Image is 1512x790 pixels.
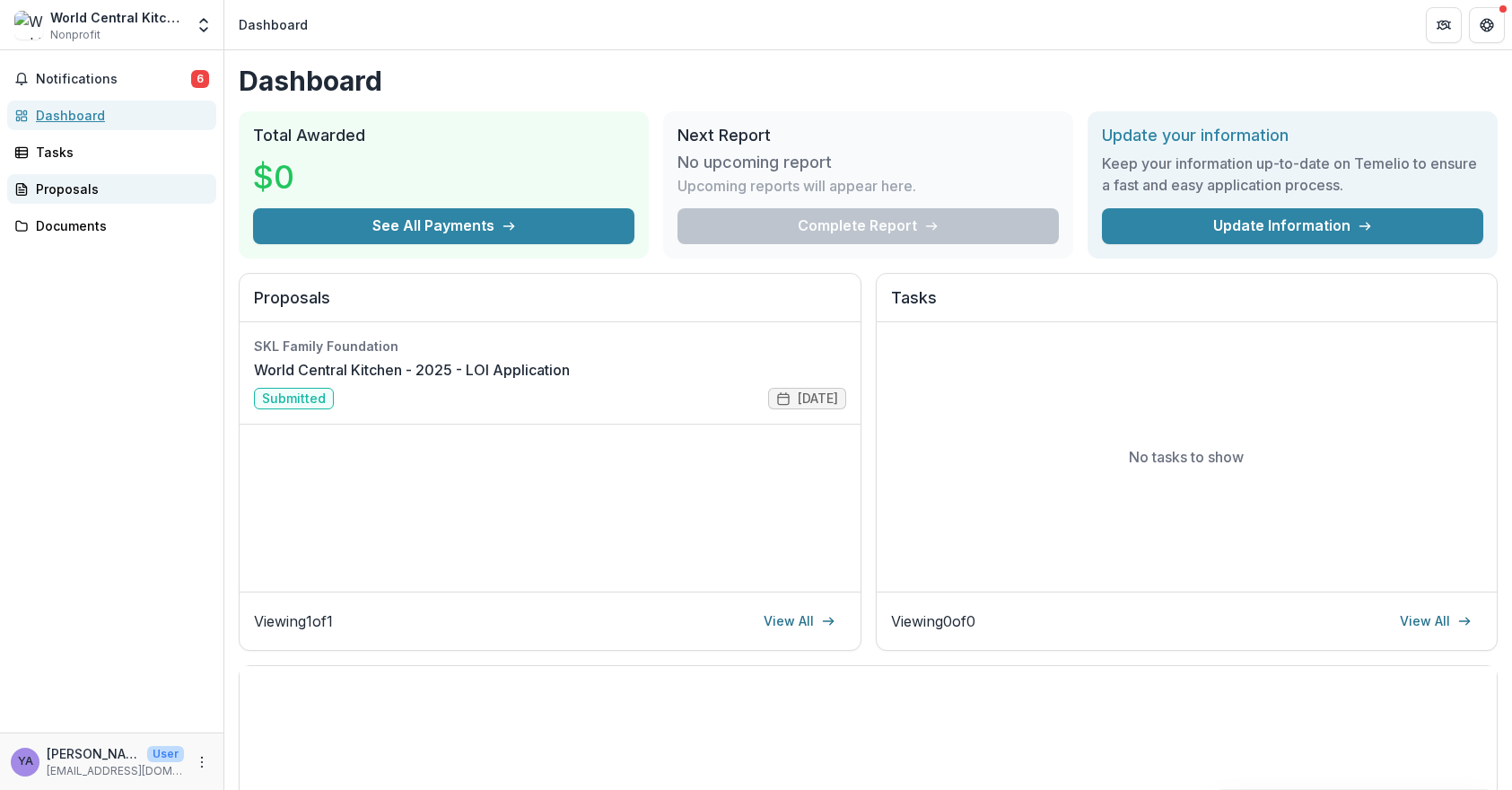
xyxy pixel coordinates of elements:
[1102,126,1483,145] h2: Update your information
[191,7,216,43] button: Open entity switcher
[232,12,315,38] nav: breadcrumb
[1469,7,1505,43] button: Get Help
[677,175,916,197] p: Upcoming reports will appear here.
[191,70,209,88] span: 6
[36,180,202,198] div: Proposals
[36,216,202,235] div: Documents
[36,106,202,125] div: Dashboard
[7,174,216,204] a: Proposals
[7,137,216,167] a: Tasks
[753,607,846,636] a: View All
[18,756,33,768] div: Yasmine Ahmed
[7,101,216,130] a: Dashboard
[677,126,1059,145] h2: Next Report
[239,15,308,34] div: Dashboard
[147,746,184,762] p: User
[47,763,184,779] p: [EMAIL_ADDRESS][DOMAIN_NAME]
[7,211,216,241] a: Documents
[1102,208,1483,244] a: Update Information
[253,208,634,244] button: See All Payments
[891,288,1483,322] h2: Tasks
[191,751,213,773] button: More
[36,72,191,87] span: Notifications
[239,65,1498,97] h1: Dashboard
[1426,7,1462,43] button: Partners
[254,288,846,322] h2: Proposals
[254,610,333,632] p: Viewing 1 of 1
[254,359,570,381] a: World Central Kitchen - 2025 - LOI Application
[891,610,975,632] p: Viewing 0 of 0
[1389,607,1482,636] a: View All
[677,153,832,172] h3: No upcoming report
[253,153,388,201] h3: $0
[47,744,140,763] p: [PERSON_NAME]
[1102,153,1483,196] h3: Keep your information up-to-date on Temelio to ensure a fast and easy application process.
[50,8,184,27] div: World Central Kitchen
[50,27,101,43] span: Nonprofit
[1129,446,1244,468] p: No tasks to show
[14,11,43,39] img: World Central Kitchen
[36,143,202,162] div: Tasks
[253,126,634,145] h2: Total Awarded
[7,65,216,93] button: Notifications6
